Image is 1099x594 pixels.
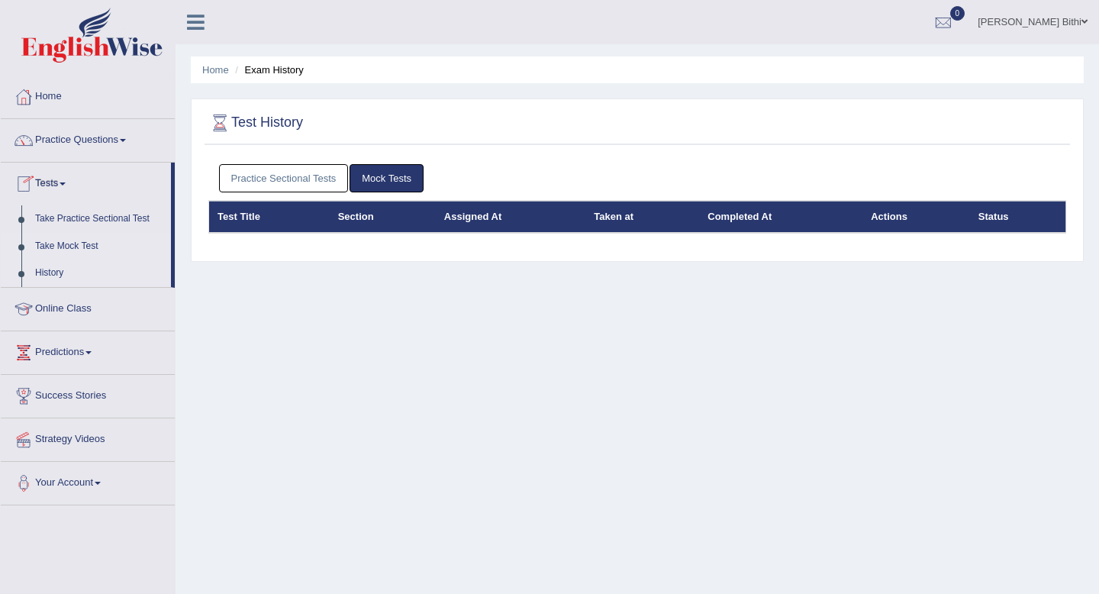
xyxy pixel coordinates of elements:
[1,119,175,157] a: Practice Questions
[28,260,171,287] a: History
[1,462,175,500] a: Your Account
[970,201,1066,233] th: Status
[330,201,436,233] th: Section
[350,164,424,192] a: Mock Tests
[231,63,304,77] li: Exam History
[950,6,965,21] span: 0
[202,64,229,76] a: Home
[1,331,175,370] a: Predictions
[28,233,171,260] a: Take Mock Test
[28,205,171,233] a: Take Practice Sectional Test
[862,201,970,233] th: Actions
[436,201,585,233] th: Assigned At
[1,418,175,457] a: Strategy Videos
[1,375,175,413] a: Success Stories
[699,201,862,233] th: Completed At
[1,288,175,326] a: Online Class
[1,163,171,201] a: Tests
[585,201,699,233] th: Taken at
[219,164,349,192] a: Practice Sectional Tests
[208,111,303,134] h2: Test History
[209,201,330,233] th: Test Title
[1,76,175,114] a: Home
